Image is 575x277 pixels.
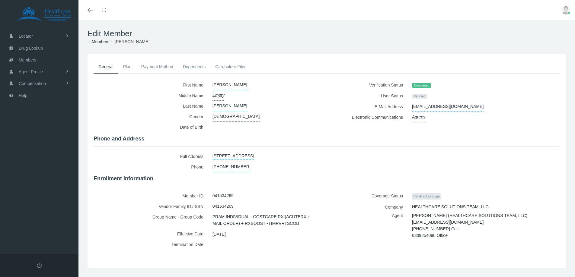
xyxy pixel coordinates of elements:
[412,193,441,200] span: Pending Coverage
[94,228,208,239] label: Effective Date
[212,212,318,228] span: PRAM INDIVIDUAL - COSTCARE RX (ACUTERX + MAIL ORDER) + RXBOOST - HMRVRTSCOB
[94,239,208,250] label: Termination Date
[94,175,560,182] h4: Enrollment information
[94,136,560,142] h4: Phone and Address
[412,83,431,88] span: Completed
[212,80,247,90] span: [PERSON_NAME]
[331,101,408,112] label: E-Mail Address
[19,78,46,89] span: Compensation
[94,111,208,122] label: Gender
[212,190,234,201] span: 041534269
[412,218,484,227] span: [EMAIL_ADDRESS][DOMAIN_NAME]
[412,94,427,99] span: Pending
[94,101,208,111] label: Last Name
[412,202,489,212] span: HEALTHCARE SOLUTIONS TEAM, LLC
[212,151,254,159] a: [STREET_ADDRESS]
[331,90,408,101] label: User Status
[412,231,448,240] span: 6309254096 Office
[115,39,149,44] span: [PERSON_NAME]
[412,211,527,220] span: [PERSON_NAME] (HEALTHCARE SOLUTIONS TEAM, LLC)
[331,212,408,237] label: Agent
[331,202,408,212] label: Company
[412,224,458,233] span: [PHONE_NUMBER] Cell
[19,42,43,54] span: Drug Lookup
[212,90,225,101] span: Empty
[94,162,208,172] label: Phone
[94,151,208,162] label: Full Address
[212,101,247,111] span: [PERSON_NAME]
[92,39,109,44] a: Members
[331,80,408,90] label: Verification Status
[210,60,251,73] a: Cardholder Files
[331,190,408,202] label: Coverage Status
[94,212,208,228] label: Group Name - Group Code
[94,190,208,201] label: Member ID
[19,66,43,77] span: Agent Profile
[19,54,36,66] span: Members
[118,60,136,73] a: Plan
[212,162,251,172] span: [PHONE_NUMBER]
[94,122,208,132] label: Date of Birth
[94,90,208,101] label: Middle Name
[412,101,484,112] span: [EMAIL_ADDRESS][DOMAIN_NAME]
[94,201,208,212] label: Vendor Family ID / SSN
[212,230,226,239] span: [DATE]
[88,29,566,38] h1: Edit Member
[94,80,208,90] label: First Name
[8,7,80,22] img: HEALTHCARE SOLUTIONS TEAM, LLC
[136,60,178,73] a: Payment Method
[212,111,260,122] span: [DEMOGRAPHIC_DATA]
[178,60,211,73] a: Dependents
[561,5,570,14] img: user-placeholder.jpg
[212,201,234,211] span: 041534269
[94,60,118,74] a: General
[412,112,425,122] span: Agrees
[331,112,408,122] label: Electronic Communications
[19,30,33,42] span: Locator
[19,90,27,101] span: Help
